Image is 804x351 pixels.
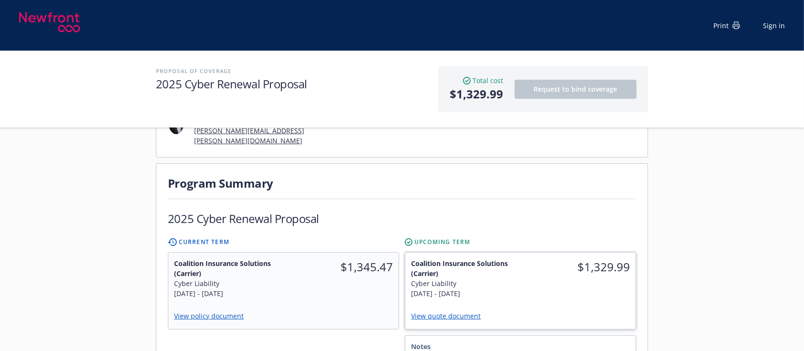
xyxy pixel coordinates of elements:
[174,311,251,320] a: View policy document
[411,311,488,320] a: View quote document
[450,85,503,103] span: $1,329.99
[411,278,515,288] div: Cyber Liability
[174,288,278,298] div: [DATE] - [DATE]
[289,258,393,276] span: $1,345.47
[411,288,515,298] div: [DATE] - [DATE]
[526,258,630,276] span: $1,329.99
[515,80,637,99] button: Request to bind coverage
[763,21,785,31] a: Sign in
[168,175,636,191] h1: Program Summary
[473,75,503,85] span: Total cost
[156,66,429,76] h2: Proposal of coverage
[168,211,319,226] h1: 2025 Cyber Renewal Proposal
[156,76,429,92] h1: 2025 Cyber Renewal Proposal
[414,238,471,246] span: Upcoming Term
[713,21,740,31] div: Print
[174,258,278,278] span: Coalition Insurance Solutions (Carrier)
[411,258,515,278] span: Coalition Insurance Solutions (Carrier)
[534,85,618,94] span: Request to bind coverage
[179,238,229,246] span: Current Term
[174,278,278,288] div: Cyber Liability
